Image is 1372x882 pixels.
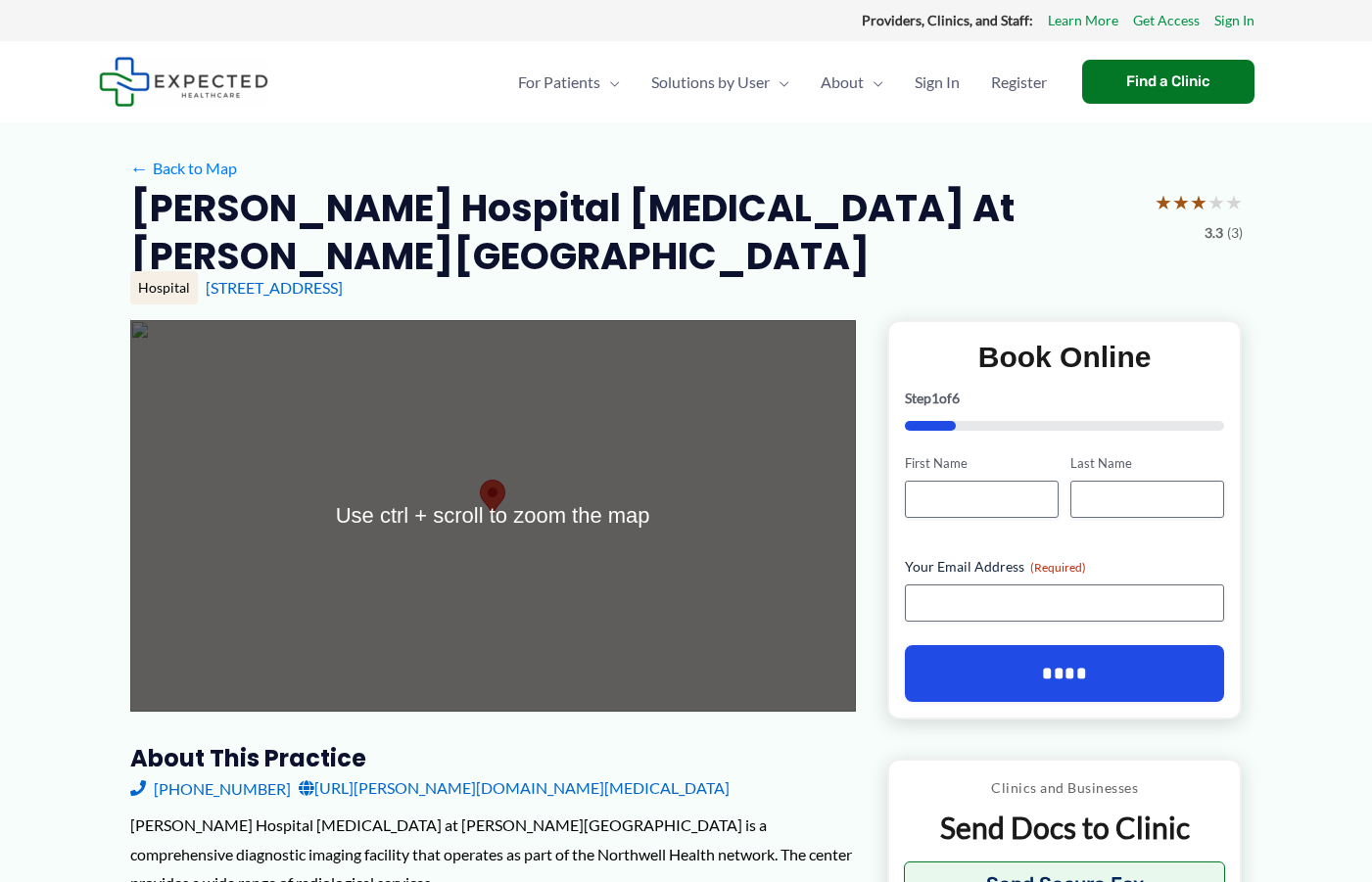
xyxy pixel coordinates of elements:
[651,48,770,116] span: Solutions by User
[206,278,343,297] a: [STREET_ADDRESS]
[1082,60,1254,104] a: Find a Clinic
[99,57,268,107] img: Expected Healthcare Logo - side, dark font, small
[502,48,1063,116] nav: Primary Site Navigation
[899,48,975,116] a: Sign In
[1225,184,1243,220] span: ★
[905,557,1225,577] label: Your Email Address
[905,392,1225,405] p: Step of
[991,48,1047,116] span: Register
[130,743,856,773] h3: About this practice
[130,184,1139,281] h2: [PERSON_NAME] Hospital [MEDICAL_DATA] at [PERSON_NAME][GEOGRAPHIC_DATA]
[864,48,883,116] span: Menu Toggle
[130,159,149,177] span: ←
[502,48,636,116] a: For PatientsMenu Toggle
[975,48,1063,116] a: Register
[931,390,939,406] span: 1
[1207,184,1225,220] span: ★
[862,12,1033,28] strong: Providers, Clinics, and Staff:
[1070,454,1224,473] label: Last Name
[915,48,960,116] span: Sign In
[299,773,730,803] a: [URL][PERSON_NAME][DOMAIN_NAME][MEDICAL_DATA]
[518,48,600,116] span: For Patients
[130,271,198,304] div: Hospital
[1190,184,1207,220] span: ★
[905,338,1225,376] h2: Book Online
[1205,220,1223,246] span: 3.3
[770,48,789,116] span: Menu Toggle
[1172,184,1190,220] span: ★
[600,48,620,116] span: Menu Toggle
[1048,8,1118,33] a: Learn More
[821,48,864,116] span: About
[130,154,237,183] a: ←Back to Map
[1155,184,1172,220] span: ★
[1030,560,1086,575] span: (Required)
[1214,8,1254,33] a: Sign In
[805,48,899,116] a: AboutMenu Toggle
[1227,220,1243,246] span: (3)
[904,809,1226,847] p: Send Docs to Clinic
[130,773,291,803] a: [PHONE_NUMBER]
[905,454,1059,473] label: First Name
[952,390,960,406] span: 6
[904,775,1226,801] p: Clinics and Businesses
[636,48,805,116] a: Solutions by UserMenu Toggle
[1133,8,1200,33] a: Get Access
